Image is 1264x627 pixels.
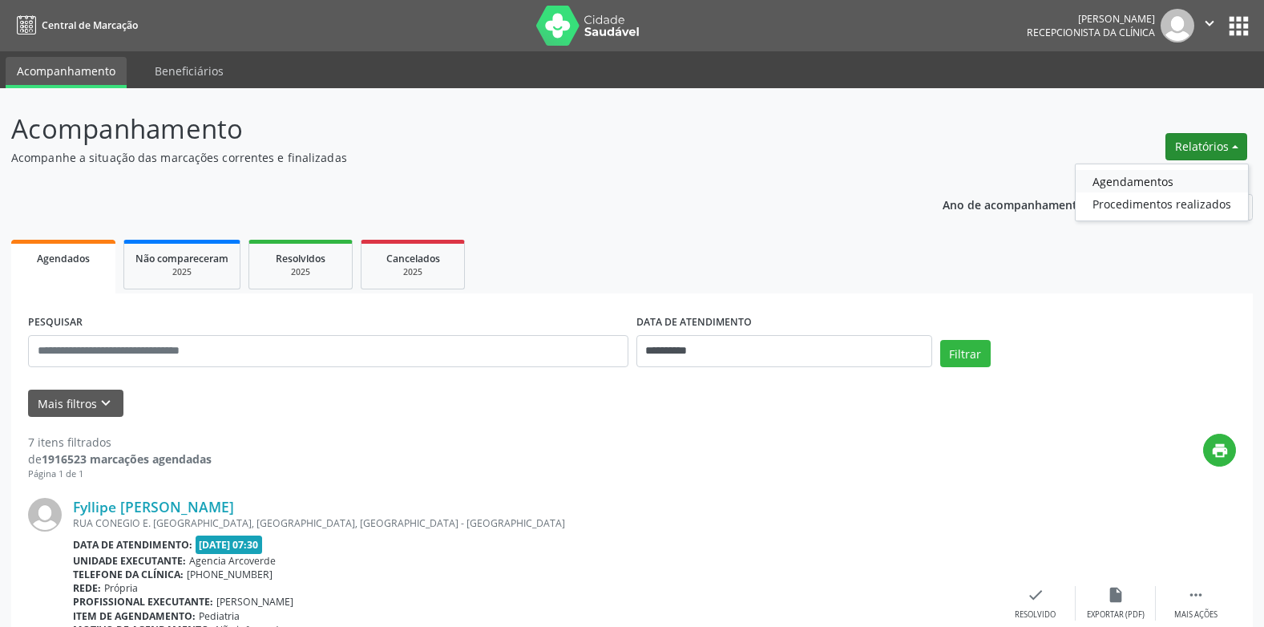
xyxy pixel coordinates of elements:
[28,390,123,418] button: Mais filtroskeyboard_arrow_down
[143,57,235,85] a: Beneficiários
[135,266,228,278] div: 2025
[11,109,880,149] p: Acompanhamento
[636,310,752,335] label: DATA DE ATENDIMENTO
[73,609,196,623] b: Item de agendamento:
[189,554,276,568] span: Agencia Arcoverde
[28,310,83,335] label: PESQUISAR
[373,266,453,278] div: 2025
[196,536,263,554] span: [DATE] 07:30
[42,451,212,467] strong: 1916523 marcações agendadas
[37,252,90,265] span: Agendados
[73,498,234,516] a: Fyllipe [PERSON_NAME]
[1027,26,1155,39] span: Recepcionista da clínica
[1087,609,1145,621] div: Exportar (PDF)
[1015,609,1056,621] div: Resolvido
[28,451,212,467] div: de
[940,340,991,367] button: Filtrar
[1107,586,1125,604] i: insert_drive_file
[943,194,1084,214] p: Ano de acompanhamento
[73,595,213,609] b: Profissional executante:
[1165,133,1247,160] button: Relatórios
[386,252,440,265] span: Cancelados
[1211,442,1229,459] i: print
[1027,12,1155,26] div: [PERSON_NAME]
[135,252,228,265] span: Não compareceram
[11,12,138,38] a: Central de Marcação
[73,568,184,581] b: Telefone da clínica:
[73,538,192,552] b: Data de atendimento:
[42,18,138,32] span: Central de Marcação
[73,581,101,595] b: Rede:
[1225,12,1253,40] button: apps
[1076,192,1248,215] a: Procedimentos realizados
[276,252,325,265] span: Resolvidos
[28,434,212,451] div: 7 itens filtrados
[1174,609,1218,621] div: Mais ações
[260,266,341,278] div: 2025
[199,609,240,623] span: Pediatria
[1187,586,1205,604] i: 
[1075,164,1249,221] ul: Relatórios
[104,581,138,595] span: Própria
[1201,14,1218,32] i: 
[216,595,293,609] span: [PERSON_NAME]
[73,554,186,568] b: Unidade executante:
[28,467,212,481] div: Página 1 de 1
[97,394,115,412] i: keyboard_arrow_down
[6,57,127,88] a: Acompanhamento
[1194,9,1225,42] button: 
[1161,9,1194,42] img: img
[73,516,995,530] div: RUA CONEGIO E. [GEOGRAPHIC_DATA], [GEOGRAPHIC_DATA], [GEOGRAPHIC_DATA] - [GEOGRAPHIC_DATA]
[1027,586,1044,604] i: check
[187,568,273,581] span: [PHONE_NUMBER]
[11,149,880,166] p: Acompanhe a situação das marcações correntes e finalizadas
[1076,170,1248,192] a: Agendamentos
[1203,434,1236,467] button: print
[28,498,62,532] img: img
